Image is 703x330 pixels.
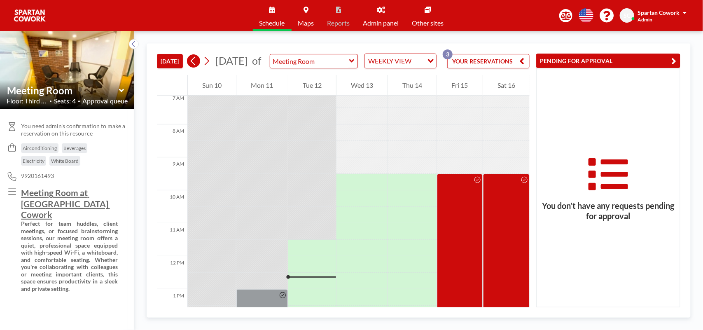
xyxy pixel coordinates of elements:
span: 9920161493 [21,172,54,180]
span: Electricity [23,158,44,164]
button: [DATE] [157,54,183,68]
input: Meeting Room [7,84,119,96]
div: 10 AM [157,190,187,223]
div: Sat 16 [483,75,530,96]
div: 11 AM [157,223,187,256]
span: [DATE] [215,54,248,67]
span: Approval queue [82,97,128,105]
span: White Board [51,158,79,164]
span: Reports [327,20,350,26]
strong: Perfect for team huddles, client meetings, or focused brainstorming sessions, our meeting room of... [21,220,119,292]
span: Admin [638,16,652,23]
span: Beverages [63,145,86,151]
img: organization-logo [13,7,46,24]
div: 7 AM [157,91,187,124]
span: Spartan Cowork [638,9,680,16]
button: YOUR RESERVATIONS3 [447,54,530,68]
span: of [252,54,261,67]
div: 9 AM [157,157,187,190]
input: Meeting Room [270,54,349,68]
p: 3 [443,49,453,59]
u: Meeting Room at [GEOGRAPHIC_DATA] Cowork [21,187,110,220]
span: SC [624,12,631,19]
span: Seats: 4 [54,97,76,105]
span: • [78,98,80,104]
div: 8 AM [157,124,187,157]
span: WEEKLY VIEW [367,56,413,66]
div: Mon 11 [236,75,287,96]
span: Other sites [412,20,444,26]
div: Search for option [365,54,436,68]
button: PENDING FOR APPROVAL [536,54,680,68]
div: 12 PM [157,256,187,289]
div: 1 PM [157,289,187,322]
input: Search for option [414,56,423,66]
div: Wed 13 [336,75,388,96]
h3: You don’t have any requests pending for approval [537,201,680,221]
span: Floor: Third Flo... [7,97,47,105]
div: Fri 15 [437,75,482,96]
span: Schedule [259,20,285,26]
span: Airconditioning [23,145,57,151]
div: Thu 14 [388,75,437,96]
span: Maps [298,20,314,26]
span: Admin panel [363,20,399,26]
span: You need admin's confirmation to make a reservation on this resource [21,122,128,137]
div: Sun 10 [188,75,236,96]
span: • [49,98,52,104]
div: Tue 12 [288,75,336,96]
